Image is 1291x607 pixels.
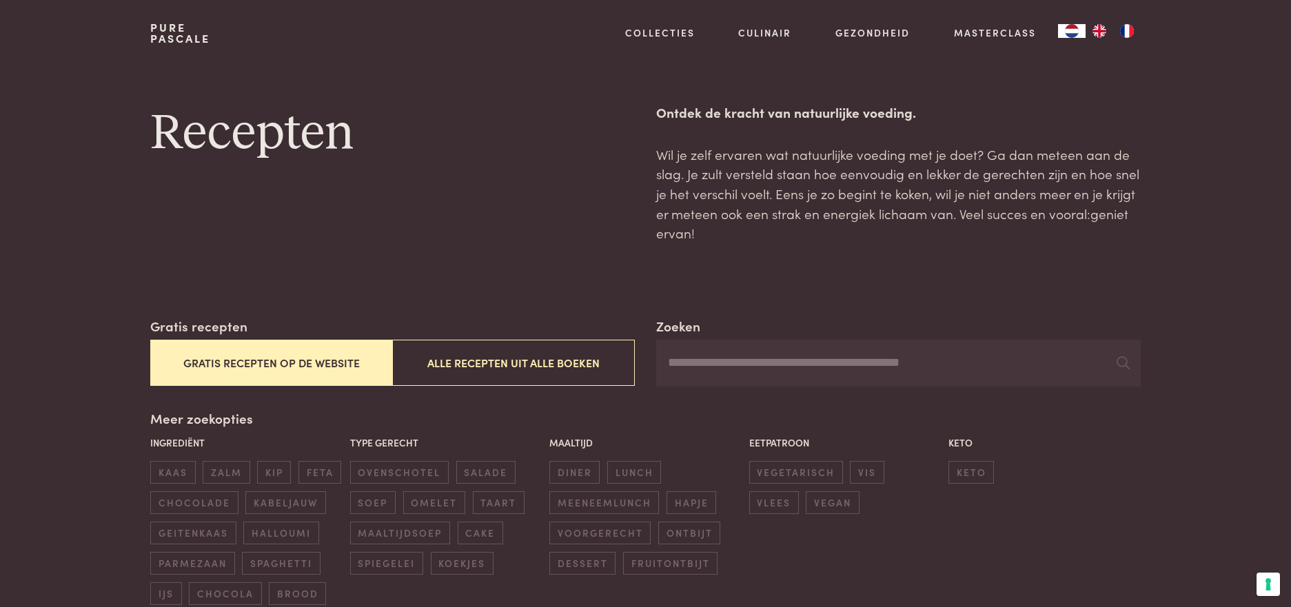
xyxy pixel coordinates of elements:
button: Alle recepten uit alle boeken [392,340,634,386]
span: chocolade [150,491,238,514]
button: Gratis recepten op de website [150,340,392,386]
span: ontbijt [658,522,720,544]
span: ovenschotel [350,461,449,484]
span: parmezaan [150,552,234,575]
span: diner [549,461,600,484]
p: Keto [948,435,1141,450]
span: brood [269,582,326,605]
a: EN [1086,24,1113,38]
span: spiegelei [350,552,423,575]
span: spaghetti [242,552,320,575]
p: Ingrediënt [150,435,343,450]
h1: Recepten [150,103,634,165]
span: ijs [150,582,181,605]
span: vegetarisch [749,461,843,484]
a: Collecties [625,25,695,40]
span: keto [948,461,994,484]
span: salade [456,461,516,484]
a: NL [1058,24,1086,38]
span: soep [350,491,396,514]
span: halloumi [243,522,318,544]
span: cake [458,522,503,544]
label: Zoeken [656,316,700,336]
span: voorgerecht [549,522,651,544]
span: dessert [549,552,616,575]
p: Type gerecht [350,435,542,450]
p: Eetpatroon [749,435,942,450]
span: koekjes [431,552,494,575]
a: Culinair [738,25,791,40]
span: meeneemlunch [549,491,659,514]
a: PurePascale [150,22,210,44]
div: Language [1058,24,1086,38]
span: lunch [607,461,661,484]
span: zalm [203,461,250,484]
span: vis [850,461,884,484]
span: feta [298,461,341,484]
span: vegan [806,491,859,514]
span: omelet [403,491,465,514]
p: Maaltijd [549,435,742,450]
span: chocola [189,582,261,605]
span: maaltijdsoep [350,522,450,544]
span: hapje [667,491,716,514]
span: geitenkaas [150,522,236,544]
span: kaas [150,461,195,484]
label: Gratis recepten [150,316,247,336]
span: fruitontbijt [623,552,718,575]
span: kip [257,461,291,484]
aside: Language selected: Nederlands [1058,24,1141,38]
ul: Language list [1086,24,1141,38]
a: Gezondheid [835,25,910,40]
strong: Ontdek de kracht van natuurlijke voeding. [656,103,916,121]
span: kabeljauw [245,491,325,514]
span: taart [473,491,525,514]
p: Wil je zelf ervaren wat natuurlijke voeding met je doet? Ga dan meteen aan de slag. Je zult verst... [656,145,1140,243]
span: vlees [749,491,799,514]
a: FR [1113,24,1141,38]
a: Masterclass [954,25,1036,40]
button: Uw voorkeuren voor toestemming voor trackingtechnologieën [1257,573,1280,596]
